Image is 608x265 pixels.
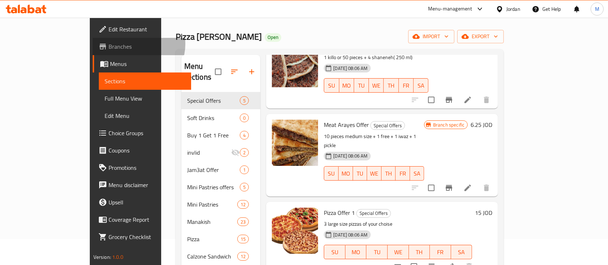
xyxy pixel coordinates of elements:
[238,236,248,243] span: 15
[367,166,381,181] button: WE
[327,168,335,179] span: SU
[112,252,123,262] span: 1.0.0
[409,245,430,259] button: TH
[595,5,599,13] span: M
[398,168,407,179] span: FR
[184,61,215,83] h2: Menu sections
[93,211,191,228] a: Coverage Report
[324,245,345,259] button: SU
[330,153,370,159] span: [DATE] 08:06 AM
[187,114,240,122] span: Soft Drinks
[237,200,249,209] div: items
[109,215,186,224] span: Coverage Report
[105,94,186,103] span: Full Menu View
[356,168,364,179] span: TU
[384,78,398,93] button: TH
[345,245,367,259] button: MO
[342,80,351,91] span: MO
[93,21,191,38] a: Edit Restaurant
[99,72,191,90] a: Sections
[440,179,458,196] button: Branch-specific-item
[187,148,231,157] span: invlid
[187,183,240,191] div: Mini Pastries offers
[109,129,186,137] span: Choice Groups
[324,207,355,218] span: Pizza Offer 1
[457,30,504,43] button: export
[187,131,240,140] div: Buy 1 Get 1 Free
[272,41,318,87] img: Safeha Shamiyya Offer
[369,78,384,93] button: WE
[93,142,191,159] a: Coupons
[424,180,439,195] span: Select to update
[105,77,186,85] span: Sections
[272,208,318,254] img: Pizza Offer 1
[240,148,249,157] div: items
[93,194,191,211] a: Upsell
[237,252,249,261] div: items
[384,168,393,179] span: TH
[226,63,243,80] span: Sort sections
[240,184,248,191] span: 5
[93,55,191,72] a: Menus
[366,245,388,259] button: TU
[463,96,472,104] a: Edit menu item
[176,28,262,45] span: Pizza [PERSON_NAME]
[181,248,261,265] div: Calzone Sandwich12
[478,179,495,196] button: delete
[181,178,261,196] div: Mini Pastries offers5
[181,196,261,213] div: Mini Pastries12
[181,127,261,144] div: Buy 1 Get 1 Free4
[463,184,472,192] a: Edit menu item
[433,247,448,257] span: FR
[187,165,240,174] span: Jam3at Offer
[356,209,391,218] div: Special Offers
[413,168,421,179] span: SA
[181,144,261,161] div: invlid2
[237,217,249,226] div: items
[414,32,449,41] span: import
[330,231,370,238] span: [DATE] 08:06 AM
[369,247,385,257] span: TU
[399,78,414,93] button: FR
[238,201,248,208] span: 12
[402,80,411,91] span: FR
[324,78,339,93] button: SU
[237,235,249,243] div: items
[430,245,451,259] button: FR
[240,115,248,122] span: 0
[181,213,261,230] div: Manakish23
[93,228,191,246] a: Grocery Checklist
[327,247,342,257] span: SU
[99,107,191,124] a: Edit Menu
[370,168,378,179] span: WE
[181,109,261,127] div: Soft Drinks0
[240,131,249,140] div: items
[240,132,248,139] span: 4
[408,30,454,43] button: import
[357,209,391,217] span: Special Offers
[396,166,410,181] button: FR
[324,132,424,150] p: 10 pieces medium size + 1 free + 1 iwaz + 1 pickle
[440,91,458,109] button: Branch-specific-item
[370,121,405,130] div: Special Offers
[412,247,427,257] span: TH
[109,146,186,155] span: Coupons
[475,208,492,218] h6: 15 JOD
[324,166,338,181] button: SU
[240,167,248,173] span: 1
[348,247,364,257] span: MO
[99,90,191,107] a: Full Menu View
[109,233,186,241] span: Grocery Checklist
[109,25,186,34] span: Edit Restaurant
[339,78,354,93] button: MO
[451,245,472,259] button: SA
[187,217,237,226] span: Manakish
[243,63,260,80] button: Add section
[410,166,424,181] button: SA
[391,247,406,257] span: WE
[109,181,186,189] span: Menu disclaimer
[327,80,336,91] span: SU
